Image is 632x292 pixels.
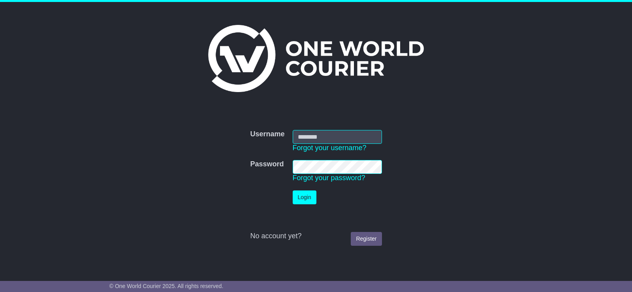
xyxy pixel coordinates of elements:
[293,144,367,152] a: Forgot your username?
[250,160,284,169] label: Password
[109,283,224,289] span: © One World Courier 2025. All rights reserved.
[351,232,382,246] a: Register
[208,25,424,92] img: One World
[293,190,316,204] button: Login
[293,174,365,182] a: Forgot your password?
[250,232,382,241] div: No account yet?
[250,130,284,139] label: Username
